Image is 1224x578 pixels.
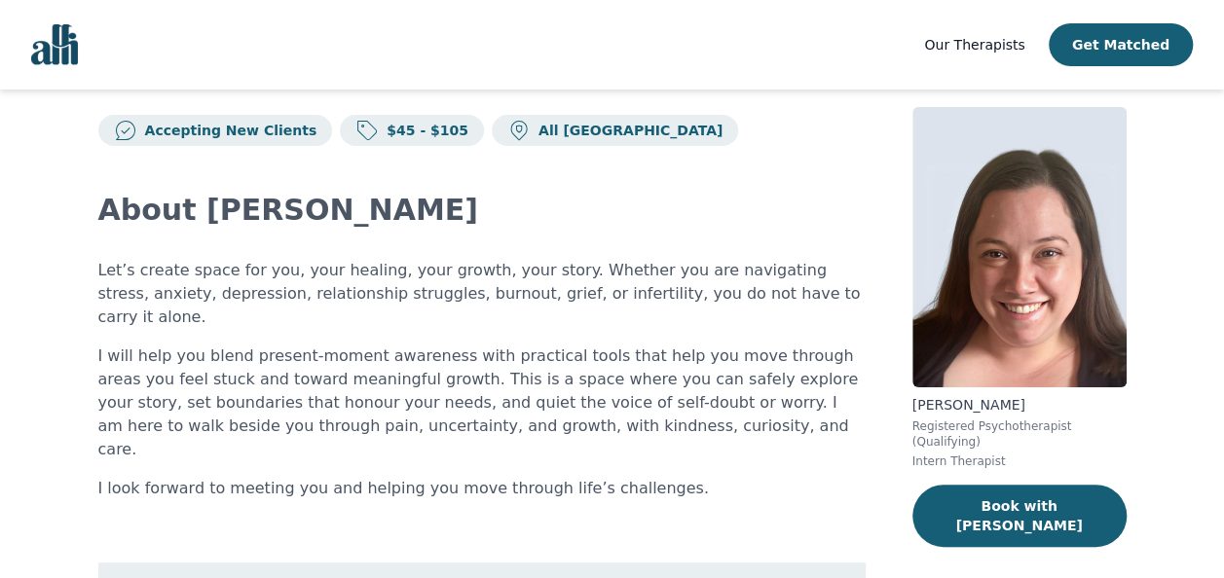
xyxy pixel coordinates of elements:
a: Our Therapists [924,33,1024,56]
p: Intern Therapist [912,453,1127,469]
p: [PERSON_NAME] [912,395,1127,415]
button: Get Matched [1049,23,1193,66]
p: Let’s create space for you, your healing, your growth, your story. Whether you are navigating str... [98,259,866,329]
p: Registered Psychotherapist (Qualifying) [912,418,1127,450]
img: Jennifer_Weber [912,107,1127,387]
button: Book with [PERSON_NAME] [912,485,1127,547]
img: alli logo [31,24,78,65]
h2: About [PERSON_NAME] [98,193,866,228]
p: I look forward to meeting you and helping you move through life’s challenges. [98,477,866,500]
p: Accepting New Clients [137,121,317,140]
p: I will help you blend present-moment awareness with practical tools that help you move through ar... [98,344,866,461]
span: Our Therapists [924,37,1024,53]
p: $45 - $105 [379,121,468,140]
p: All [GEOGRAPHIC_DATA] [531,121,723,140]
